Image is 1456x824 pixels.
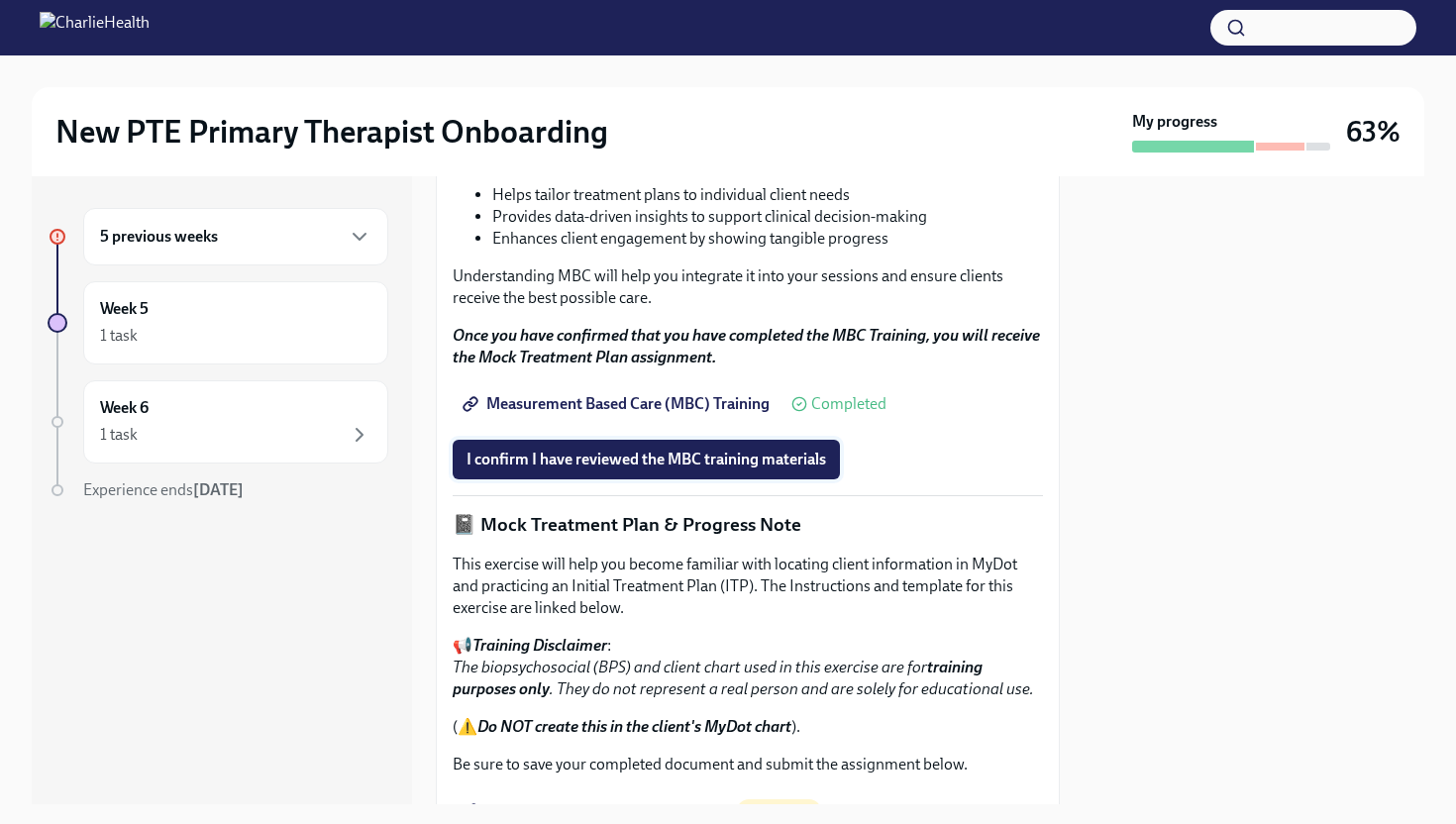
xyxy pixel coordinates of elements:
[453,658,983,698] strong: training purposes only
[477,717,791,736] strong: Do NOT create this in the client's MyDot chart
[453,716,1043,738] p: (⚠️ ).
[467,394,770,414] span: Measurement Based Care (MBC) Training
[492,228,1043,250] li: Enhances client engagement by showing tangible progress
[453,384,783,424] a: Measurement Based Care (MBC) Training
[453,326,1040,366] strong: Once you have confirmed that you have completed the MBC Training, you will receive the Mock Treat...
[737,803,821,818] span: Not visited
[100,424,138,446] div: 1 task
[492,206,1043,228] li: Provides data-driven insights to support clinical decision-making
[467,801,719,821] span: Onboarding Mock Treatment Plan
[83,208,388,265] div: 5 previous weeks
[1346,114,1401,150] h3: 63%
[48,281,388,364] a: Week 51 task
[1132,111,1217,133] strong: My progress
[453,554,1043,619] p: This exercise will help you become familiar with locating client information in MyDot and practic...
[83,480,244,499] span: Experience ends
[100,397,149,419] h6: Week 6
[100,298,149,320] h6: Week 5
[48,380,388,463] a: Week 61 task
[40,12,150,44] img: CharlieHealth
[472,636,607,655] strong: Training Disclaimer
[100,325,138,347] div: 1 task
[453,440,840,479] button: I confirm I have reviewed the MBC training materials
[811,396,886,412] span: Completed
[100,226,218,248] h6: 5 previous weeks
[453,754,1043,775] p: Be sure to save your completed document and submit the assignment below.
[453,265,1043,309] p: Understanding MBC will help you integrate it into your sessions and ensure clients receive the be...
[55,112,608,152] h2: New PTE Primary Therapist Onboarding
[453,512,1043,538] p: 📓 Mock Treatment Plan & Progress Note
[453,658,1034,698] em: The biopsychosocial (BPS) and client chart used in this exercise are for . They do not represent ...
[467,450,826,469] span: I confirm I have reviewed the MBC training materials
[492,184,1043,206] li: Helps tailor treatment plans to individual client needs
[193,480,244,499] strong: [DATE]
[453,635,1043,700] p: 📢 :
